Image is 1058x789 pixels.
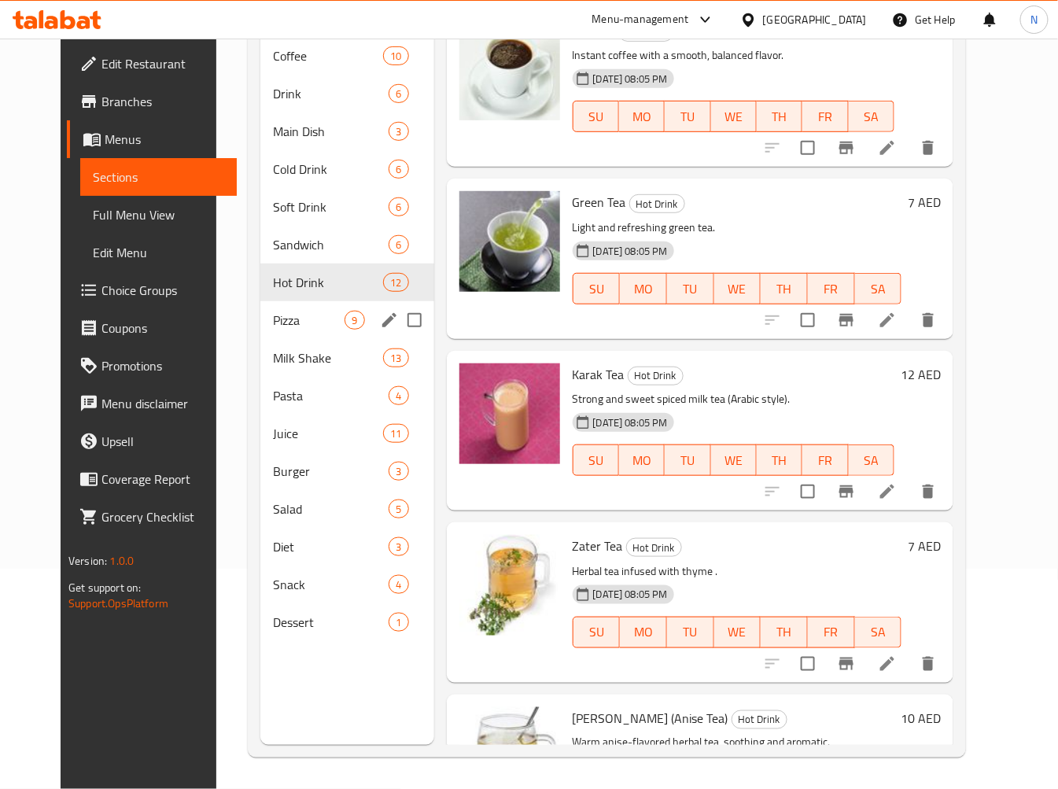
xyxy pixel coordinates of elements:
[273,613,389,632] span: Dessert
[573,46,895,65] p: Instant coffee with a smooth, balanced flavor.
[791,647,824,680] span: Select to update
[389,162,407,177] span: 6
[909,645,947,683] button: delete
[345,313,363,328] span: 9
[67,460,238,498] a: Coverage Report
[757,444,802,476] button: TH
[260,603,433,641] div: Dessert1
[828,473,865,511] button: Branch-specific-item
[673,278,708,300] span: TU
[273,235,389,254] span: Sandwich
[260,339,433,377] div: Milk Shake13
[80,158,238,196] a: Sections
[849,444,894,476] button: SA
[389,502,407,517] span: 5
[901,20,941,42] h6: 12 AED
[861,621,896,643] span: SA
[763,105,796,128] span: TH
[68,593,168,614] a: Support.OpsPlatform
[908,191,941,213] h6: 7 AED
[260,264,433,301] div: Hot Drink12
[273,537,389,556] span: Diet
[625,449,658,472] span: MO
[619,444,665,476] button: MO
[620,617,667,648] button: MO
[260,37,433,75] div: Coffee10
[459,363,560,464] img: Karak Tea
[101,281,225,300] span: Choice Groups
[105,130,225,149] span: Menus
[101,432,225,451] span: Upsell
[101,92,225,111] span: Branches
[260,226,433,264] div: Sandwich6
[573,534,623,558] span: Zater Tea
[878,654,897,673] a: Edit menu item
[101,394,225,413] span: Menu disclaimer
[260,150,433,188] div: Cold Drink6
[814,278,849,300] span: FR
[67,347,238,385] a: Promotions
[573,101,619,132] button: SU
[67,385,238,422] a: Menu disclaimer
[384,275,407,290] span: 12
[273,575,389,594] span: Snack
[828,645,865,683] button: Branch-specific-item
[761,617,808,648] button: TH
[625,105,658,128] span: MO
[573,218,902,238] p: Light and refreshing green tea.
[580,278,614,300] span: SU
[67,498,238,536] a: Grocery Checklist
[67,422,238,460] a: Upsell
[101,507,225,526] span: Grocery Checklist
[855,105,888,128] span: SA
[273,46,383,65] span: Coffee
[763,11,867,28] div: [GEOGRAPHIC_DATA]
[67,309,238,347] a: Coupons
[260,188,433,226] div: Soft Drink6
[626,278,661,300] span: MO
[714,273,761,304] button: WE
[627,539,681,557] span: Hot Drink
[828,129,865,167] button: Branch-specific-item
[273,197,389,216] span: Soft Drink
[580,105,613,128] span: SU
[459,191,560,292] img: Green Tea
[389,540,407,555] span: 3
[80,196,238,234] a: Full Menu View
[260,377,433,415] div: Pasta4
[273,386,389,405] span: Pasta
[667,273,714,304] button: TU
[67,83,238,120] a: Branches
[619,101,665,132] button: MO
[389,577,407,592] span: 4
[861,278,896,300] span: SA
[809,105,842,128] span: FR
[671,105,704,128] span: TU
[855,617,902,648] button: SA
[459,20,560,120] img: Nescafe
[389,238,407,253] span: 6
[273,160,389,179] span: Cold Drink
[855,449,888,472] span: SA
[378,308,401,332] button: edit
[626,538,682,557] div: Hot Drink
[384,49,407,64] span: 10
[389,87,407,101] span: 6
[629,367,683,385] span: Hot Drink
[383,348,408,367] div: items
[573,706,728,730] span: [PERSON_NAME] (Anise Tea)
[878,482,897,501] a: Edit menu item
[909,301,947,339] button: delete
[809,449,842,472] span: FR
[717,449,750,472] span: WE
[763,449,796,472] span: TH
[878,138,897,157] a: Edit menu item
[260,415,433,452] div: Juice11
[101,356,225,375] span: Promotions
[878,311,897,330] a: Edit menu item
[908,535,941,557] h6: 7 AED
[389,200,407,215] span: 6
[384,426,407,441] span: 11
